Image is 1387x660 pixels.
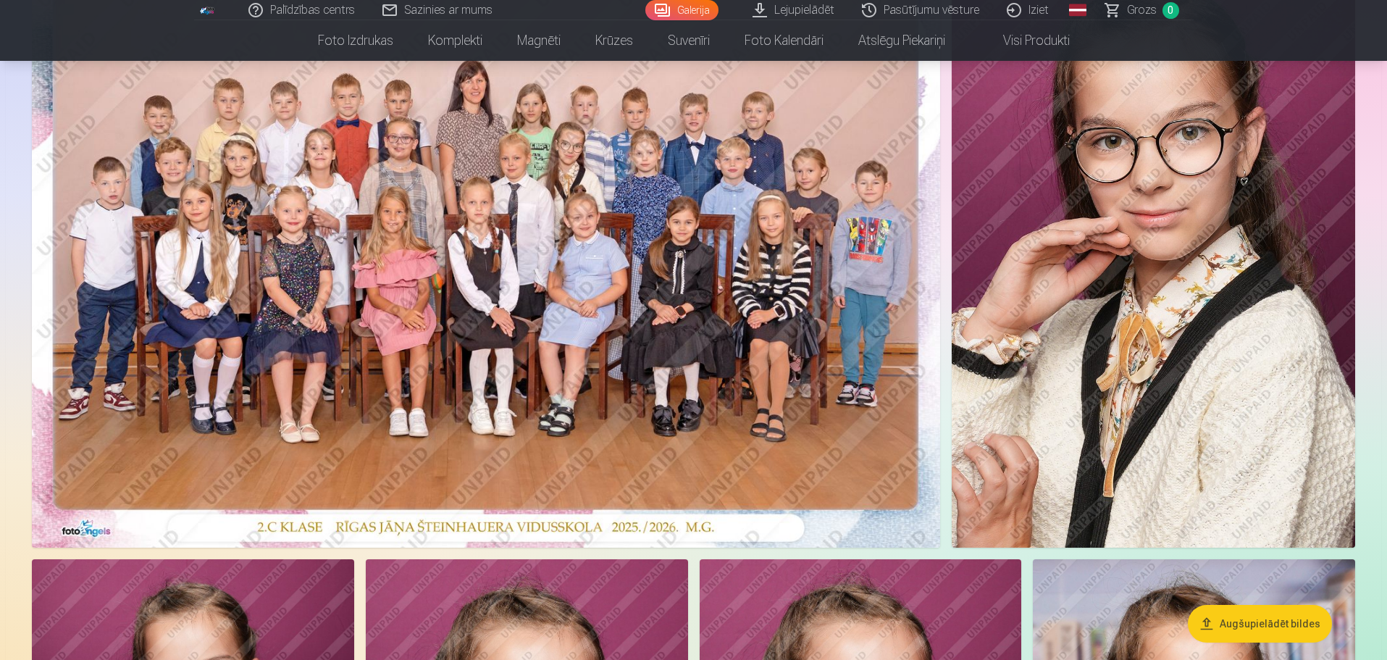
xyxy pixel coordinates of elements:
a: Krūzes [578,20,650,61]
a: Suvenīri [650,20,727,61]
span: Grozs [1127,1,1157,19]
a: Foto kalendāri [727,20,841,61]
button: Augšupielādēt bildes [1188,605,1332,643]
a: Visi produkti [963,20,1087,61]
a: Komplekti [411,20,500,61]
img: /fa1 [200,6,216,14]
a: Magnēti [500,20,578,61]
a: Atslēgu piekariņi [841,20,963,61]
span: 0 [1162,2,1179,19]
a: Foto izdrukas [301,20,411,61]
